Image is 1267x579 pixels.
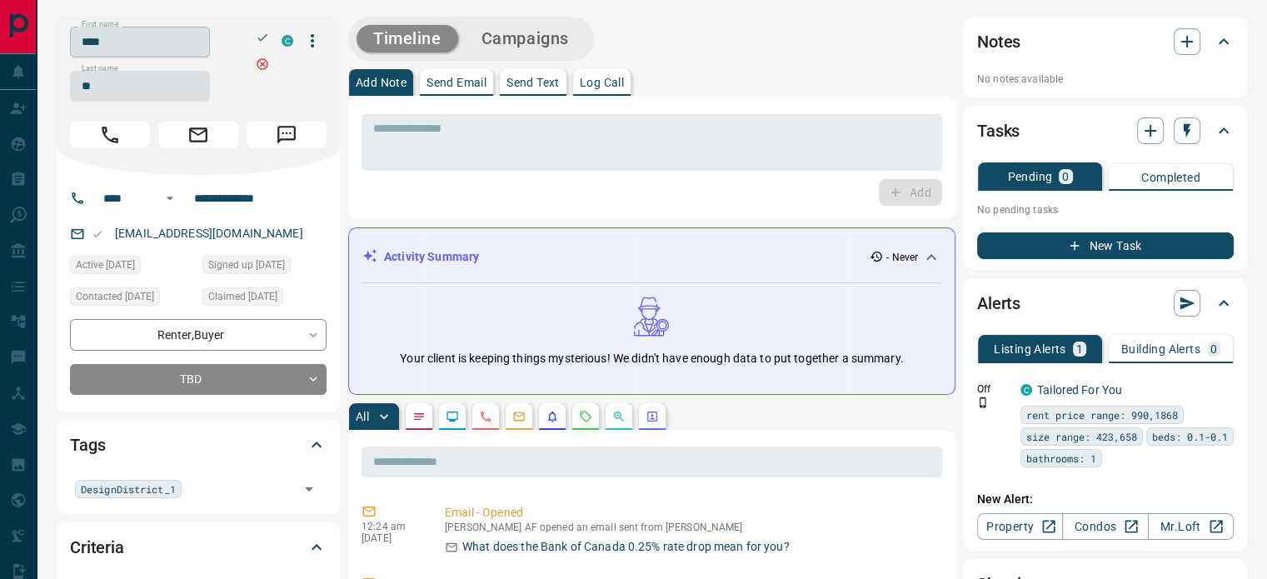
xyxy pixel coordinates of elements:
button: Open [160,188,180,208]
h2: Alerts [977,290,1020,317]
div: Alerts [977,283,1234,323]
div: Mon Jun 06 2022 [70,287,194,311]
div: Criteria [70,527,327,567]
p: Add Note [356,77,407,88]
span: Contacted [DATE] [76,288,154,305]
p: Log Call [580,77,624,88]
div: Tags [70,425,327,465]
div: Mon Jun 06 2022 [202,256,327,279]
svg: Calls [479,410,492,423]
span: rent price range: 990,1868 [1026,407,1178,423]
div: Mon Jun 06 2022 [202,287,327,311]
span: DesignDistrict_1 [81,481,176,497]
p: All [356,411,369,422]
span: size range: 423,658 [1026,428,1137,445]
p: 12:24 am [362,521,420,532]
h2: Tags [70,432,105,458]
span: Signed up [DATE] [208,257,285,273]
p: New Alert: [977,491,1234,508]
a: Property [977,513,1063,540]
svg: Lead Browsing Activity [446,410,459,423]
p: Email - Opened [445,504,935,522]
p: Building Alerts [1121,343,1200,355]
div: Mon Jun 06 2022 [70,256,194,279]
h2: Tasks [977,117,1020,144]
p: Listing Alerts [994,343,1066,355]
button: Open [297,477,321,501]
p: Completed [1141,172,1200,183]
div: Activity Summary- Never [362,242,941,272]
label: Last name [82,63,118,74]
svg: Emails [512,410,526,423]
h2: Notes [977,28,1020,55]
p: Send Text [506,77,560,88]
svg: Agent Actions [646,410,659,423]
p: [DATE] [362,532,420,544]
div: Renter , Buyer [70,319,327,350]
svg: Push Notification Only [977,397,989,408]
a: Mr.Loft [1148,513,1234,540]
svg: Notes [412,410,426,423]
svg: Opportunities [612,410,626,423]
button: Campaigns [465,25,586,52]
p: Send Email [426,77,486,88]
div: TBD [70,364,327,395]
div: Notes [977,22,1234,62]
span: Claimed [DATE] [208,288,277,305]
span: Message [247,122,327,148]
p: Activity Summary [384,248,479,266]
p: No pending tasks [977,197,1234,222]
h2: Criteria [70,534,124,561]
button: New Task [977,232,1234,259]
p: Pending [1007,171,1052,182]
svg: Listing Alerts [546,410,559,423]
div: Tasks [977,111,1234,151]
span: bathrooms: 1 [1026,450,1096,467]
a: Tailored For You [1037,383,1122,397]
span: Email [158,122,238,148]
a: [EMAIL_ADDRESS][DOMAIN_NAME] [115,227,303,240]
p: Your client is keeping things mysterious! We didn't have enough data to put together a summary. [400,350,903,367]
p: 1 [1076,343,1083,355]
p: Off [977,382,1010,397]
p: What does the Bank of Canada 0.25% rate drop mean for you? [462,538,790,556]
button: Timeline [357,25,458,52]
span: Call [70,122,150,148]
label: First name [82,19,118,30]
div: condos.ca [1020,384,1032,396]
div: condos.ca [282,35,293,47]
p: 0 [1210,343,1217,355]
svg: Email Valid [92,228,103,240]
a: Condos [1062,513,1148,540]
p: [PERSON_NAME] AF opened an email sent from [PERSON_NAME] [445,522,935,533]
span: beds: 0.1-0.1 [1152,428,1228,445]
p: - Never [886,250,918,265]
p: 0 [1062,171,1069,182]
p: No notes available [977,72,1234,87]
span: Active [DATE] [76,257,135,273]
svg: Requests [579,410,592,423]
